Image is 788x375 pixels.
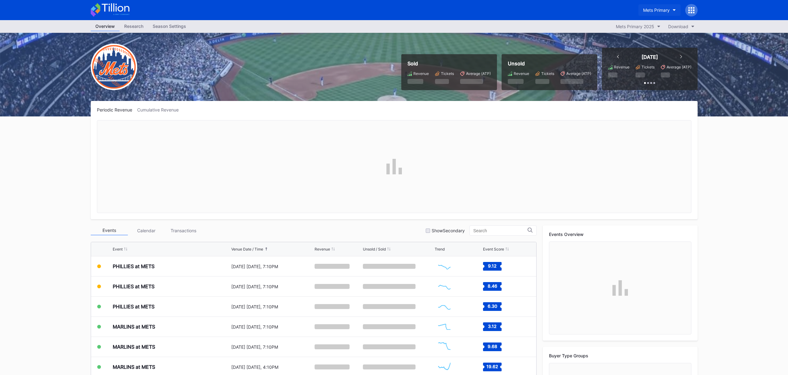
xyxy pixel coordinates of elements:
[113,247,123,251] div: Event
[363,247,386,251] div: Unsold / Sold
[549,353,691,358] div: Buyer Type Groups
[91,44,137,90] img: New-York-Mets-Transparent.png
[231,344,313,350] div: [DATE] [DATE], 7:10PM
[435,359,454,375] svg: Chart​title
[549,232,691,237] div: Events Overview
[113,324,155,330] div: MARLINS at METS
[466,71,491,76] div: Average (ATP)
[435,279,454,294] svg: Chart​title
[137,107,184,112] div: Cumulative Revenue
[473,228,528,233] input: Search
[435,259,454,274] svg: Chart​title
[148,22,191,31] a: Season Settings
[231,247,263,251] div: Venue Date / Time
[432,228,465,233] div: Show Secondary
[113,303,155,310] div: PHILLIES at METS
[231,364,313,370] div: [DATE] [DATE], 4:10PM
[113,344,155,350] div: MARLINS at METS
[643,7,670,13] div: Mets Primary
[128,226,165,235] div: Calendar
[514,71,529,76] div: Revenue
[441,71,454,76] div: Tickets
[407,60,491,67] div: Sold
[616,24,654,29] div: Mets Primary 2025
[91,226,128,235] div: Events
[483,247,504,251] div: Event Score
[668,24,688,29] div: Download
[486,364,498,369] text: 19.62
[113,364,155,370] div: MARLINS at METS
[488,324,497,329] text: 3.12
[113,283,155,290] div: PHILLIES at METS
[667,65,691,69] div: Average (ATP)
[120,22,148,31] a: Research
[315,247,330,251] div: Revenue
[231,324,313,329] div: [DATE] [DATE], 7:10PM
[566,71,591,76] div: Average (ATP)
[165,226,202,235] div: Transactions
[435,339,454,355] svg: Chart​title
[638,4,681,16] button: Mets Primary
[435,319,454,334] svg: Chart​title
[614,65,629,69] div: Revenue
[642,65,655,69] div: Tickets
[665,22,698,31] button: Download
[113,263,155,269] div: PHILLIES at METS
[642,54,658,60] div: [DATE]
[508,60,591,67] div: Unsold
[488,263,497,268] text: 9.12
[488,344,497,349] text: 9.68
[91,22,120,31] a: Overview
[435,299,454,314] svg: Chart​title
[231,304,313,309] div: [DATE] [DATE], 7:10PM
[413,71,429,76] div: Revenue
[435,247,445,251] div: Trend
[97,107,137,112] div: Periodic Revenue
[488,303,497,309] text: 6.30
[231,284,313,289] div: [DATE] [DATE], 7:10PM
[488,283,497,289] text: 8.46
[613,22,664,31] button: Mets Primary 2025
[231,264,313,269] div: [DATE] [DATE], 7:10PM
[541,71,554,76] div: Tickets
